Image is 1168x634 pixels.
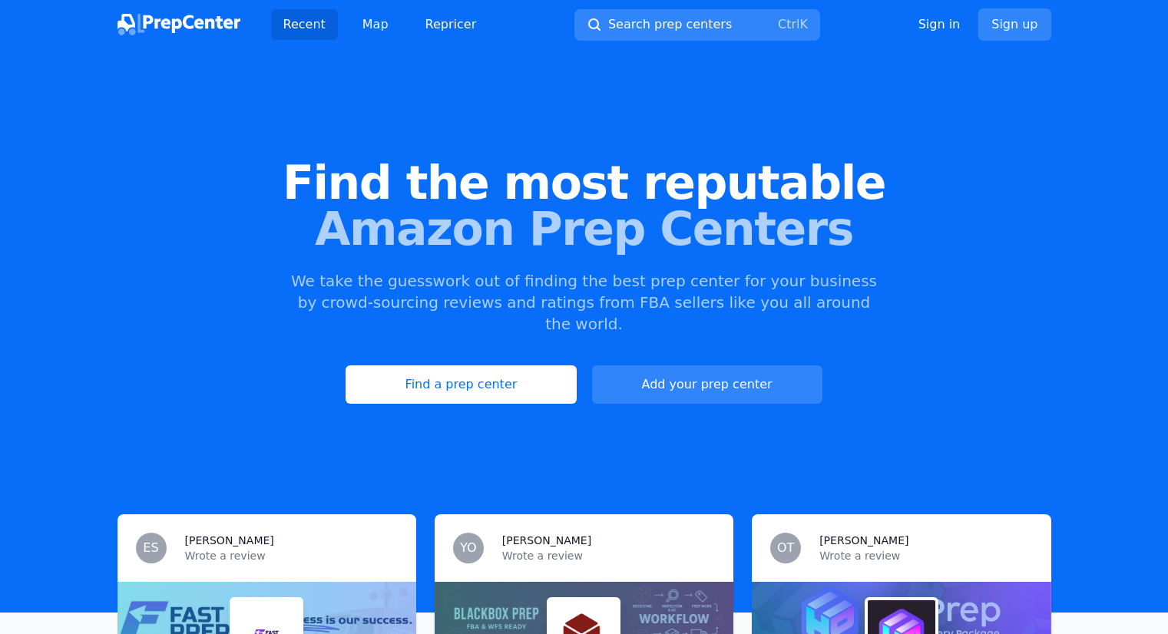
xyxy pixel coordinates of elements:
[290,270,879,335] p: We take the guesswork out of finding the best prep center for your business by crowd-sourcing rev...
[502,548,715,563] p: Wrote a review
[346,365,576,404] a: Find a prep center
[25,206,1143,252] span: Amazon Prep Centers
[271,9,338,40] a: Recent
[185,533,274,548] h3: [PERSON_NAME]
[918,15,961,34] a: Sign in
[502,533,591,548] h3: [PERSON_NAME]
[25,160,1143,206] span: Find the most reputable
[413,9,489,40] a: Repricer
[819,533,908,548] h3: [PERSON_NAME]
[978,8,1051,41] a: Sign up
[608,15,732,34] span: Search prep centers
[185,548,398,563] p: Wrote a review
[777,542,794,554] span: OT
[574,9,820,41] button: Search prep centersCtrlK
[117,14,240,35] img: PrepCenter
[143,542,158,554] span: ES
[350,9,401,40] a: Map
[799,17,808,31] kbd: K
[460,542,477,554] span: YO
[592,365,822,404] a: Add your prep center
[819,548,1032,563] p: Wrote a review
[778,17,799,31] kbd: Ctrl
